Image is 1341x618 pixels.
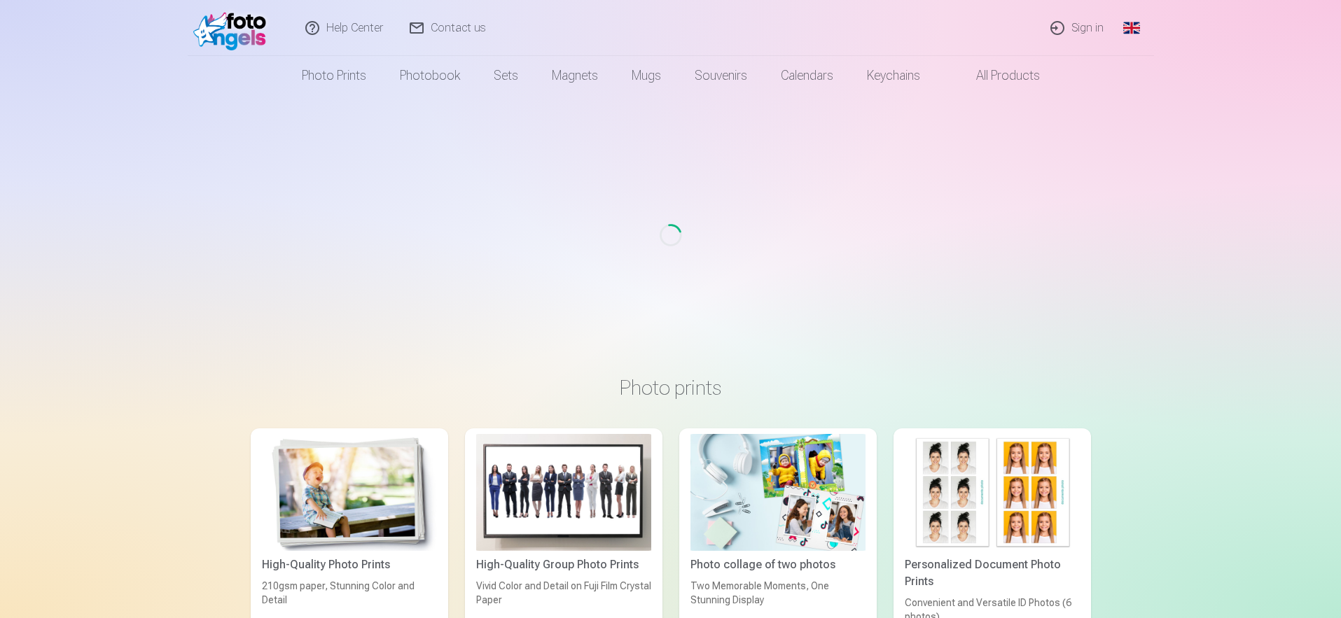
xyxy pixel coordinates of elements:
[764,56,850,95] a: Calendars
[383,56,477,95] a: Photobook
[685,556,871,573] div: Photo collage of two photos
[471,556,657,573] div: High-Quality Group Photo Prints
[285,56,383,95] a: Photo prints
[193,6,274,50] img: /fa2
[690,434,866,551] img: Photo collage of two photos
[477,56,535,95] a: Sets
[850,56,937,95] a: Keychains
[678,56,764,95] a: Souvenirs
[262,375,1080,400] h3: Photo prints
[262,434,437,551] img: High-Quality Photo Prints
[476,434,651,551] img: High-Quality Group Photo Prints
[937,56,1057,95] a: All products
[256,556,443,573] div: High-Quality Photo Prints
[905,434,1080,551] img: Personalized Document Photo Prints
[899,556,1085,590] div: Personalized Document Photo Prints
[615,56,678,95] a: Mugs
[535,56,615,95] a: Magnets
